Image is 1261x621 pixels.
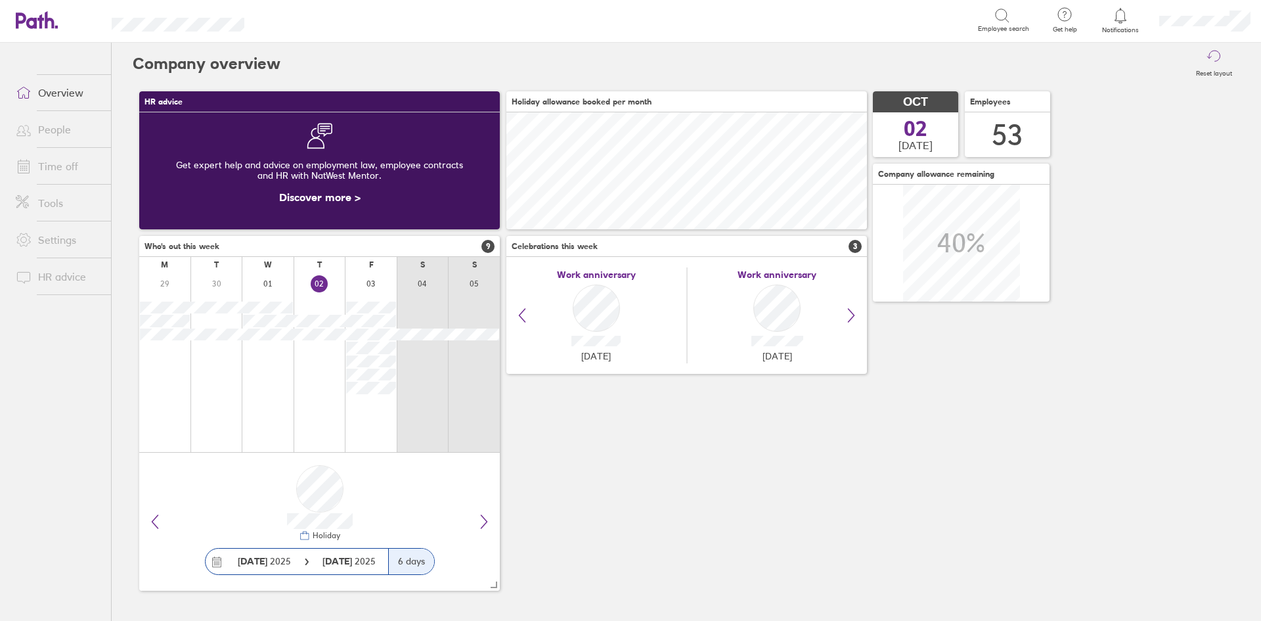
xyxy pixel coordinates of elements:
span: HR advice [144,97,183,106]
span: 3 [849,240,862,253]
span: [DATE] [763,351,792,361]
div: Holiday [310,531,340,540]
a: Notifications [1099,7,1142,34]
div: T [214,260,219,269]
div: F [369,260,374,269]
span: Notifications [1099,26,1142,34]
a: Settings [5,227,111,253]
a: Tools [5,190,111,216]
h2: Company overview [133,43,280,85]
div: 53 [992,118,1023,152]
a: Discover more > [279,191,361,204]
strong: [DATE] [322,555,355,567]
div: T [317,260,322,269]
div: S [472,260,477,269]
span: Work anniversary [738,269,816,280]
span: 2025 [322,556,376,566]
div: Get expert help and advice on employment law, employee contracts and HR with NatWest Mentor. [150,149,489,191]
a: Time off [5,153,111,179]
div: S [420,260,425,269]
span: Work anniversary [557,269,636,280]
a: Overview [5,80,111,106]
label: Reset layout [1188,66,1240,78]
span: Company allowance remaining [878,170,994,179]
span: [DATE] [581,351,611,361]
span: OCT [903,95,928,109]
span: 2025 [238,556,291,566]
span: 9 [481,240,495,253]
button: Reset layout [1188,43,1240,85]
strong: [DATE] [238,555,267,567]
div: W [264,260,272,269]
a: People [5,116,111,143]
span: Holiday allowance booked per month [512,97,652,106]
span: Celebrations this week [512,242,598,251]
span: Who's out this week [144,242,219,251]
div: 6 days [388,549,434,574]
span: [DATE] [898,139,933,151]
div: Search [280,14,313,26]
span: 02 [904,118,927,139]
span: Get help [1044,26,1086,34]
div: M [161,260,168,269]
a: HR advice [5,264,111,290]
span: Employee search [978,25,1029,33]
span: Employees [970,97,1011,106]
